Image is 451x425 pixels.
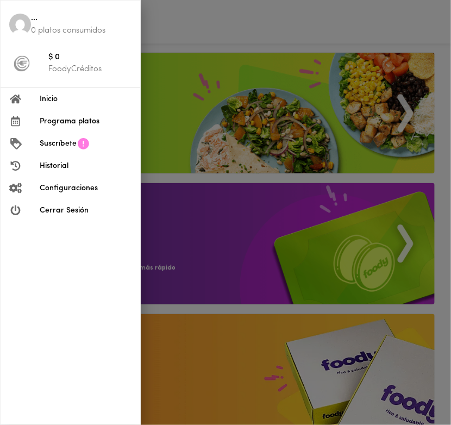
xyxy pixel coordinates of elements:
span: Inicio [40,93,131,105]
span: ... [31,12,131,25]
span: Suscríbete [40,138,77,149]
img: foody-creditos-black.png [14,55,30,72]
p: 0 platos consumidos [31,25,131,36]
span: Configuraciones [40,183,131,194]
p: FoodyCréditos [48,64,131,75]
span: Programa platos [40,116,131,127]
span: Cerrar Sesión [40,205,131,216]
iframe: Messagebird Livechat Widget [399,373,451,425]
span: Historial [40,160,131,172]
span: $ 0 [48,52,131,64]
